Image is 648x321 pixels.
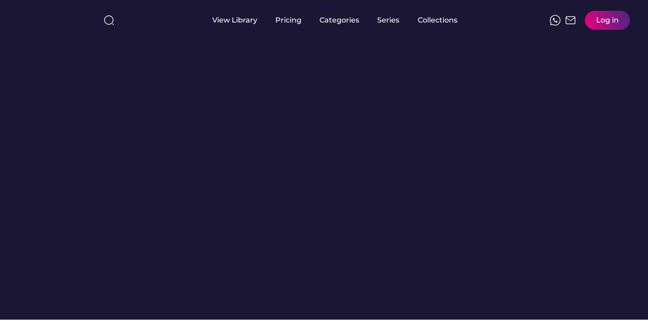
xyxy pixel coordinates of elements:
div: Collections [418,15,457,25]
img: search-normal%203.svg [104,15,114,26]
div: Log in [596,15,619,25]
div: Series [377,15,400,25]
img: yH5BAEAAAAALAAAAAABAAEAAAIBRAA7 [18,10,89,28]
div: Pricing [275,15,301,25]
img: meteor-icons_whatsapp%20%281%29.svg [550,15,561,26]
div: View Library [212,15,257,25]
div: Categories [319,15,359,25]
div: fvck [319,5,331,14]
img: Frame%2051.svg [565,15,576,26]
